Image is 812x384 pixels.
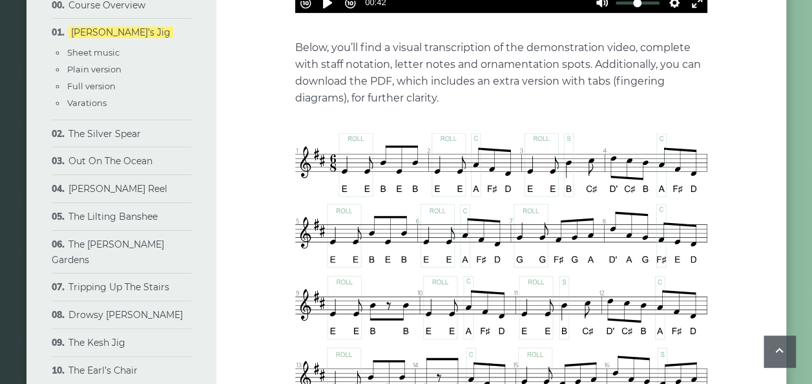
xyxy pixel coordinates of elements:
[295,39,707,107] p: Below, you’ll find a visual transcription of the demonstration video, complete with staff notatio...
[68,281,169,293] a: Tripping Up The Stairs
[67,81,116,91] a: Full version
[68,211,158,222] a: The Lilting Banshee
[68,27,173,38] a: [PERSON_NAME]’s Jig
[67,98,107,108] a: Varations
[68,183,167,195] a: [PERSON_NAME] Reel
[67,64,121,74] a: Plain version
[68,309,183,321] a: Drowsy [PERSON_NAME]
[68,155,152,167] a: Out On The Ocean
[67,47,120,58] a: Sheet music
[52,239,164,266] a: The [PERSON_NAME] Gardens
[68,128,141,140] a: The Silver Spear
[68,365,138,376] a: The Earl’s Chair
[68,337,125,348] a: The Kesh Jig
